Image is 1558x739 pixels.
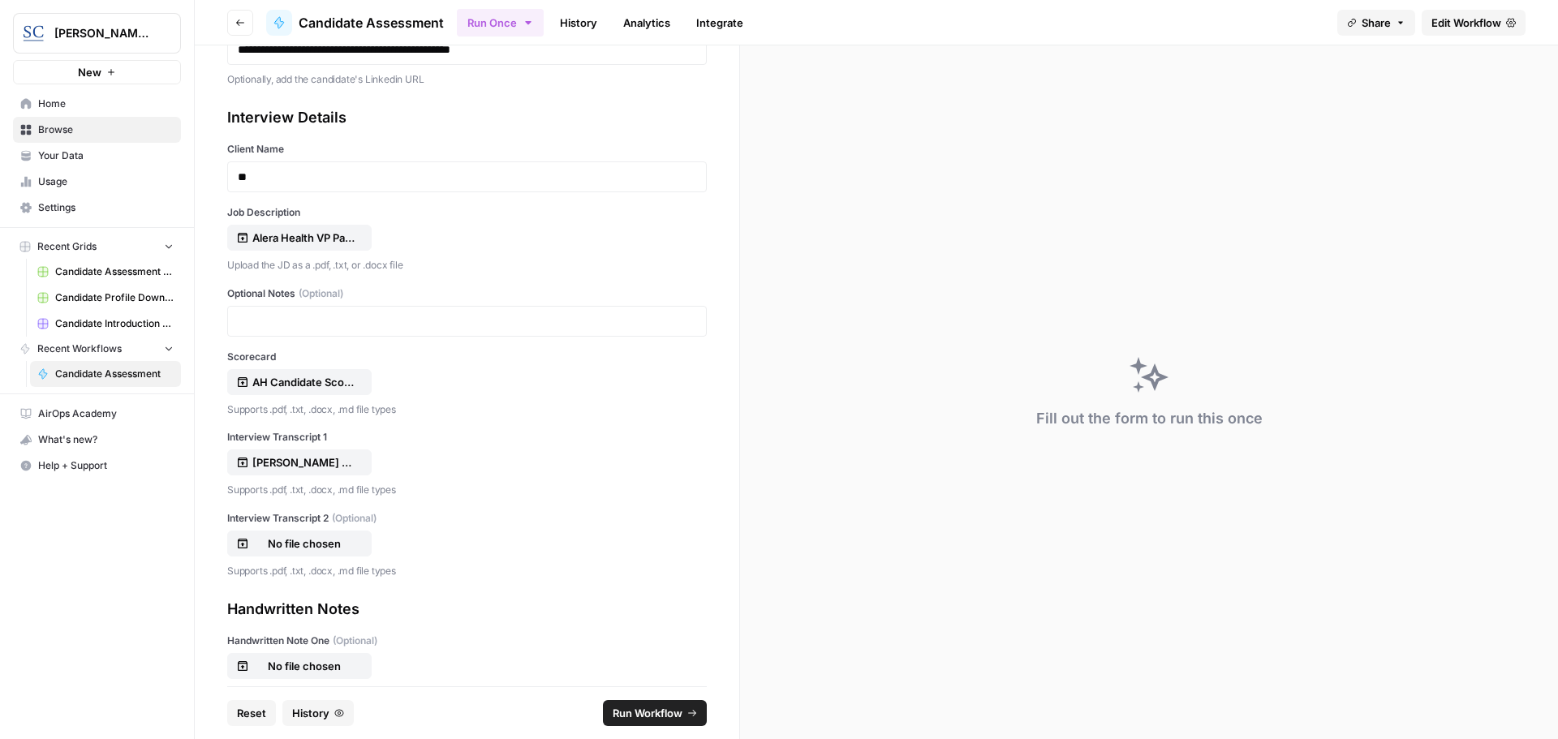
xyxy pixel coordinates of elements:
[227,700,276,726] button: Reset
[30,259,181,285] a: Candidate Assessment Download Sheet
[266,10,444,36] a: Candidate Assessment
[55,290,174,305] span: Candidate Profile Download Sheet
[30,285,181,311] a: Candidate Profile Download Sheet
[227,142,707,157] label: Client Name
[252,454,356,470] p: [PERSON_NAME] brief notes.docx
[227,598,707,621] div: Handwritten Notes
[19,19,48,48] img: Stanton Chase Nashville Logo
[227,286,707,301] label: Optional Notes
[13,401,181,427] a: AirOps Academy
[282,700,354,726] button: History
[13,91,181,117] a: Home
[38,174,174,189] span: Usage
[252,658,356,674] p: No file chosen
[38,97,174,111] span: Home
[252,230,356,246] p: Alera Health VP Payor Partnerships RECRUITMENT PROFILE [DATE].pdf
[13,13,181,54] button: Workspace: Stanton Chase Nashville
[227,106,707,129] div: Interview Details
[38,458,174,473] span: Help + Support
[332,511,377,526] span: (Optional)
[13,117,181,143] a: Browse
[603,700,707,726] button: Run Workflow
[237,705,266,721] span: Reset
[14,428,180,452] div: What's new?
[227,634,707,648] label: Handwritten Note One
[1362,15,1391,31] span: Share
[299,13,444,32] span: Candidate Assessment
[1431,15,1501,31] span: Edit Workflow
[78,64,101,80] span: New
[227,71,707,88] p: Optionally, add the candidate's Linkedin URL
[227,511,707,526] label: Interview Transcript 2
[1422,10,1526,36] a: Edit Workflow
[30,311,181,337] a: Candidate Introduction Download Sheet
[13,453,181,479] button: Help + Support
[457,9,544,37] button: Run Once
[55,264,174,279] span: Candidate Assessment Download Sheet
[13,60,181,84] button: New
[55,367,174,381] span: Candidate Assessment
[13,427,181,453] button: What's new?
[227,369,372,395] button: AH Candidate Scorecard blank.docx
[613,10,680,36] a: Analytics
[292,705,329,721] span: History
[333,634,377,648] span: (Optional)
[227,653,372,679] button: No file chosen
[227,225,372,251] button: Alera Health VP Payor Partnerships RECRUITMENT PROFILE [DATE].pdf
[37,239,97,254] span: Recent Grids
[38,148,174,163] span: Your Data
[227,563,707,579] p: Supports .pdf, .txt, .docx, .md file types
[1337,10,1415,36] button: Share
[227,350,707,364] label: Scorecard
[227,257,707,273] p: Upload the JD as a .pdf, .txt, or .docx file
[252,535,356,552] p: No file chosen
[227,402,707,418] p: Supports .pdf, .txt, .docx, .md file types
[686,10,753,36] a: Integrate
[299,286,343,301] span: (Optional)
[55,316,174,331] span: Candidate Introduction Download Sheet
[13,337,181,361] button: Recent Workflows
[37,342,122,356] span: Recent Workflows
[54,25,153,41] span: [PERSON_NAME] [GEOGRAPHIC_DATA]
[13,143,181,169] a: Your Data
[227,449,372,475] button: [PERSON_NAME] brief notes.docx
[13,234,181,259] button: Recent Grids
[30,361,181,387] a: Candidate Assessment
[227,531,372,556] button: No file chosen
[38,122,174,137] span: Browse
[38,200,174,215] span: Settings
[1036,407,1263,430] div: Fill out the form to run this once
[227,205,707,220] label: Job Description
[550,10,607,36] a: History
[252,374,356,390] p: AH Candidate Scorecard blank.docx
[227,482,707,498] p: Supports .pdf, .txt, .docx, .md file types
[227,685,707,702] p: Supports .mp4, .mp3, .wav, .jpg, .png, .webp file types
[13,195,181,221] a: Settings
[38,406,174,421] span: AirOps Academy
[227,430,707,445] label: Interview Transcript 1
[613,705,682,721] span: Run Workflow
[13,169,181,195] a: Usage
